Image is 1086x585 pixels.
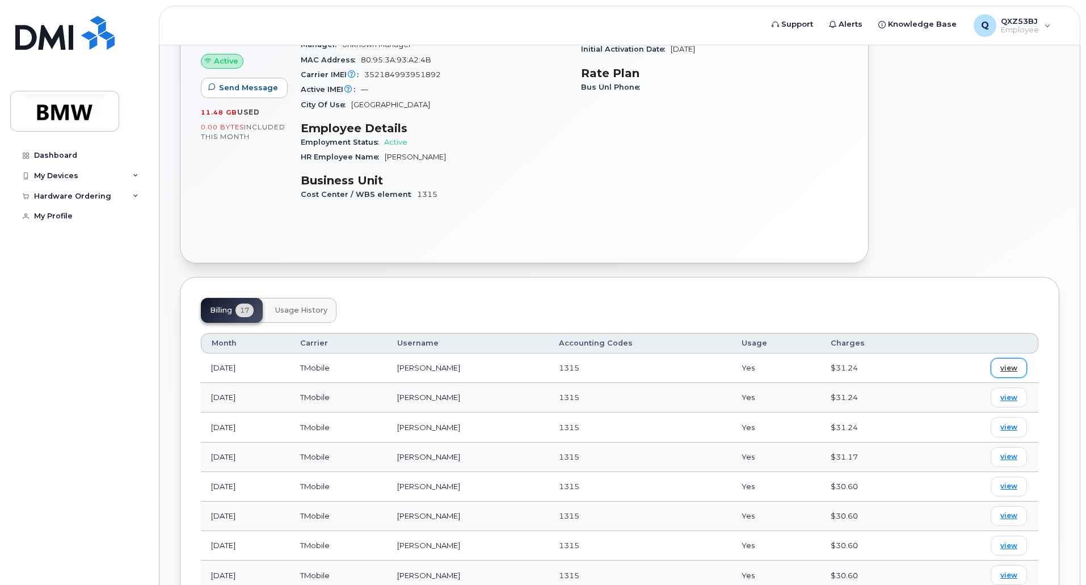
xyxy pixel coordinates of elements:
[831,452,916,462] div: $31.17
[966,14,1059,37] div: QXZ53BJ
[417,190,437,199] span: 1315
[201,108,237,116] span: 11.48 GB
[290,502,387,531] td: TMobile
[731,531,820,561] td: Yes
[301,190,417,199] span: Cost Center / WBS element
[549,333,731,353] th: Accounting Codes
[731,413,820,442] td: Yes
[361,85,368,94] span: —
[301,153,385,161] span: HR Employee Name
[290,531,387,561] td: TMobile
[301,56,361,64] span: MAC Address
[831,481,916,492] div: $30.60
[290,353,387,383] td: TMobile
[1000,541,1017,551] span: view
[201,472,290,502] td: [DATE]
[991,536,1027,555] a: view
[387,353,549,383] td: [PERSON_NAME]
[351,100,430,109] span: [GEOGRAPHIC_DATA]
[301,100,351,109] span: City Of Use
[364,70,441,79] span: 352184993951892
[201,443,290,472] td: [DATE]
[559,482,579,491] span: 1315
[275,306,327,315] span: Usage History
[290,443,387,472] td: TMobile
[559,393,579,402] span: 1315
[671,45,695,53] span: [DATE]
[201,123,244,131] span: 0.00 Bytes
[821,13,870,36] a: Alerts
[831,392,916,403] div: $31.24
[581,45,671,53] span: Initial Activation Date
[870,13,965,36] a: Knowledge Base
[831,570,916,581] div: $30.60
[290,472,387,502] td: TMobile
[559,423,579,432] span: 1315
[201,531,290,561] td: [DATE]
[201,502,290,531] td: [DATE]
[1000,422,1017,432] span: view
[831,540,916,551] div: $30.60
[991,506,1027,526] a: view
[387,502,549,531] td: [PERSON_NAME]
[1000,570,1017,580] span: view
[559,452,579,461] span: 1315
[1001,26,1039,35] span: Employee
[781,19,813,30] span: Support
[731,472,820,502] td: Yes
[991,417,1027,437] a: view
[764,13,821,36] a: Support
[361,56,431,64] span: 80:95:3A:93:A2:4B
[201,383,290,413] td: [DATE]
[201,333,290,353] th: Month
[831,363,916,373] div: $31.24
[385,153,446,161] span: [PERSON_NAME]
[1000,452,1017,462] span: view
[731,353,820,383] td: Yes
[559,541,579,550] span: 1315
[201,78,288,98] button: Send Message
[201,413,290,442] td: [DATE]
[1000,481,1017,491] span: view
[991,477,1027,496] a: view
[1000,393,1017,403] span: view
[991,358,1027,378] a: view
[820,333,926,353] th: Charges
[387,443,549,472] td: [PERSON_NAME]
[301,138,384,146] span: Employment Status
[301,121,567,135] h3: Employee Details
[559,511,579,520] span: 1315
[831,422,916,433] div: $31.24
[290,413,387,442] td: TMobile
[237,108,260,116] span: used
[387,383,549,413] td: [PERSON_NAME]
[559,363,579,372] span: 1315
[1000,511,1017,521] span: view
[214,56,238,66] span: Active
[201,353,290,383] td: [DATE]
[1037,536,1077,576] iframe: Messenger Launcher
[384,138,407,146] span: Active
[290,383,387,413] td: TMobile
[731,383,820,413] td: Yes
[387,413,549,442] td: [PERSON_NAME]
[731,502,820,531] td: Yes
[387,472,549,502] td: [PERSON_NAME]
[301,85,361,94] span: Active IMEI
[991,565,1027,585] a: view
[301,174,567,187] h3: Business Unit
[387,531,549,561] td: [PERSON_NAME]
[1000,363,1017,373] span: view
[831,511,916,521] div: $30.60
[301,70,364,79] span: Carrier IMEI
[991,388,1027,407] a: view
[219,82,278,93] span: Send Message
[731,333,820,353] th: Usage
[559,571,579,580] span: 1315
[290,333,387,353] th: Carrier
[581,83,646,91] span: Bus Unl Phone
[387,333,549,353] th: Username
[581,66,848,80] h3: Rate Plan
[1001,16,1039,26] span: QXZ53BJ
[888,19,957,30] span: Knowledge Base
